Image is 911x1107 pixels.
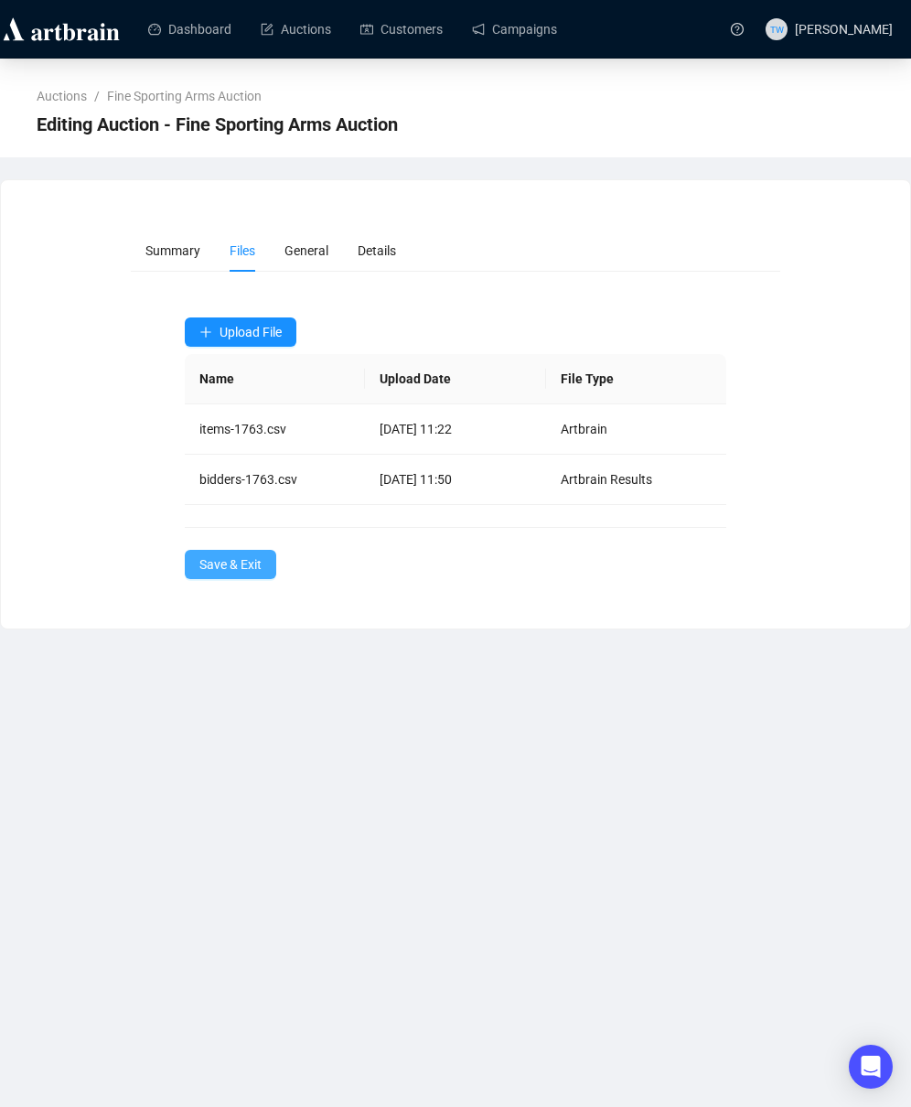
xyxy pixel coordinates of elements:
[94,86,100,106] li: /
[185,354,365,404] th: Name
[561,422,607,436] span: Artbrain
[284,243,328,258] span: General
[360,5,443,53] a: Customers
[365,455,545,505] td: [DATE] 11:50
[185,455,365,505] td: bidders-1763.csv
[546,354,726,404] th: File Type
[199,554,262,575] span: Save & Exit
[185,404,365,455] td: items-1763.csv
[472,5,557,53] a: Campaigns
[358,243,396,258] span: Details
[365,404,545,455] td: [DATE] 11:22
[148,5,231,53] a: Dashboard
[185,317,296,347] button: Upload File
[145,243,200,258] span: Summary
[33,86,91,106] a: Auctions
[849,1045,893,1089] div: Open Intercom Messenger
[561,472,652,487] span: Artbrain Results
[199,326,212,339] span: plus
[365,354,545,404] th: Upload Date
[103,86,265,106] a: Fine Sporting Arms Auction
[261,5,331,53] a: Auctions
[37,110,398,139] span: Editing Auction - Fine Sporting Arms Auction
[770,21,784,36] span: TW
[795,22,893,37] span: [PERSON_NAME]
[220,325,282,339] span: Upload File
[185,550,276,579] button: Save & Exit
[230,243,255,258] span: Files
[731,23,744,36] span: question-circle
